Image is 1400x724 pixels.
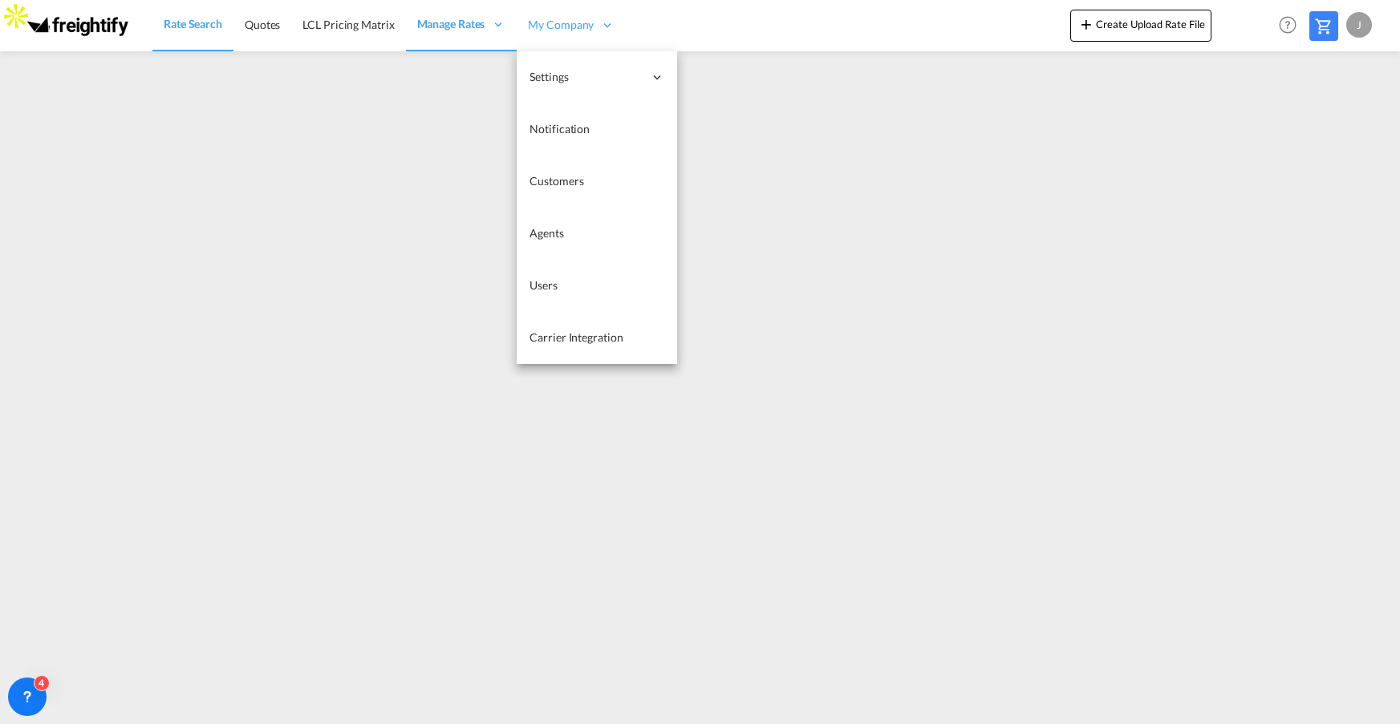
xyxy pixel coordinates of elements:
span: Users [530,278,558,292]
a: Users [517,260,677,312]
span: Settings [530,69,643,85]
span: Carrier Integration [530,330,623,344]
a: Agents [517,208,677,260]
a: Customers [517,156,677,208]
span: Customers [530,174,583,188]
a: Notification [517,103,677,156]
span: Notification [530,122,590,135]
div: Settings [517,51,677,103]
a: Carrier Integration [517,312,677,364]
span: Agents [530,226,563,240]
